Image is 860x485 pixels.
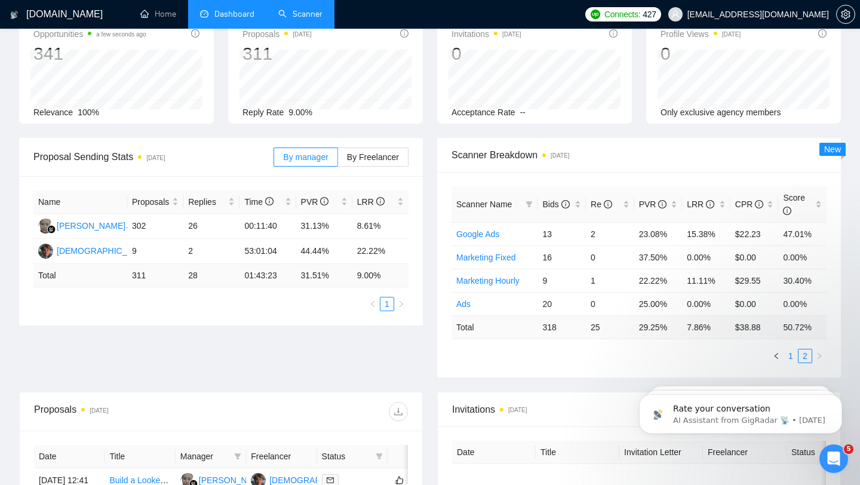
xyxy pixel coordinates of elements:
[394,297,408,311] li: Next Page
[33,191,127,214] th: Name
[609,29,618,38] span: info-circle
[38,220,125,230] a: HY[PERSON_NAME]
[301,197,329,207] span: PVR
[376,197,385,205] span: info-circle
[812,349,827,363] button: right
[456,276,520,286] a: Marketing Hourly
[293,31,311,38] time: [DATE]
[661,27,741,41] span: Profile Views
[78,108,99,117] span: 100%
[140,9,176,19] a: homeHome
[180,450,229,463] span: Manager
[819,444,848,473] iframe: Intercom live chat
[451,42,521,65] div: 0
[604,200,612,208] span: info-circle
[365,297,380,311] button: left
[706,200,714,208] span: info-circle
[634,315,683,339] td: 29.25 %
[456,253,516,262] a: Marketing Fixed
[352,264,408,287] td: 9.00 %
[730,269,779,292] td: $29.55
[246,445,317,468] th: Freelancer
[380,297,394,311] a: 1
[352,214,408,239] td: 8.61%
[508,407,527,413] time: [DATE]
[586,245,634,269] td: 0
[452,441,536,464] th: Date
[200,10,208,18] span: dashboard
[96,31,146,38] time: a few seconds ago
[682,245,730,269] td: 0.00%
[327,477,334,484] span: mail
[132,195,170,208] span: Proposals
[357,197,385,207] span: LRR
[38,245,219,255] a: CT[DEMOGRAPHIC_DATA][PERSON_NAME]
[769,349,784,363] li: Previous Page
[778,269,827,292] td: 30.40%
[639,199,667,209] span: PVR
[687,199,714,209] span: LRR
[784,349,798,363] li: 1
[451,315,537,339] td: Total
[783,193,805,216] span: Score
[180,475,268,484] a: HY[PERSON_NAME]
[34,402,221,421] div: Proposals
[127,214,183,239] td: 302
[34,445,105,468] th: Date
[38,219,53,234] img: HY
[586,315,634,339] td: 25
[389,402,408,421] button: download
[722,31,741,38] time: [DATE]
[784,349,797,363] a: 1
[288,108,312,117] span: 9.00%
[296,239,352,264] td: 44.44%
[242,42,312,65] div: 311
[234,453,241,460] span: filter
[634,222,683,245] td: 23.08%
[561,200,570,208] span: info-circle
[837,10,855,19] span: setting
[244,197,273,207] span: Time
[773,352,780,360] span: left
[251,475,432,484] a: CT[DEMOGRAPHIC_DATA][PERSON_NAME]
[188,195,226,208] span: Replies
[296,264,352,287] td: 31.51 %
[730,245,779,269] td: $0.00
[661,42,741,65] div: 0
[347,152,399,162] span: By Freelancer
[643,8,656,21] span: 427
[798,349,812,363] li: 2
[146,155,165,161] time: [DATE]
[47,225,56,234] img: gigradar-bm.png
[296,214,352,239] td: 31.13%
[239,264,296,287] td: 01:43:23
[783,207,791,215] span: info-circle
[380,297,394,311] li: 1
[824,145,841,154] span: New
[322,450,371,463] span: Status
[214,9,254,19] span: Dashboard
[183,214,239,239] td: 26
[526,201,533,208] span: filter
[90,407,108,414] time: [DATE]
[502,31,521,38] time: [DATE]
[836,10,855,19] a: setting
[818,29,827,38] span: info-circle
[452,402,826,417] span: Invitations
[634,245,683,269] td: 37.50%
[730,315,779,339] td: $ 38.88
[551,152,569,159] time: [DATE]
[57,219,125,232] div: [PERSON_NAME]
[278,9,322,19] a: searchScanner
[537,245,586,269] td: 16
[105,445,175,468] th: Title
[127,239,183,264] td: 9
[33,42,146,65] div: 341
[232,447,244,465] span: filter
[376,453,383,460] span: filter
[658,200,666,208] span: info-circle
[812,349,827,363] li: Next Page
[242,27,312,41] span: Proposals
